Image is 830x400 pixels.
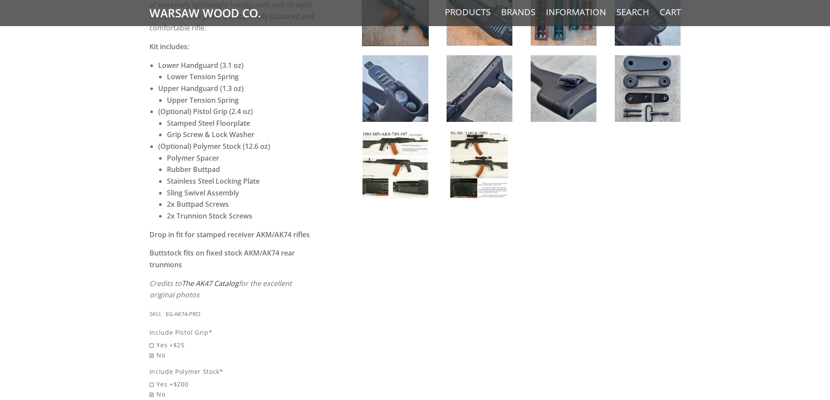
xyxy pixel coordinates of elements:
[149,279,292,300] em: Credits to for the excellent original photos
[447,55,512,122] img: East German AK-74 Prototype Furniture
[167,165,220,174] strong: Rubber Buttpad
[149,309,161,319] div: SKU:
[149,327,316,337] div: Include Pistol Grip
[167,95,239,105] strong: Upper Tension Spring
[167,176,260,186] strong: Stainless Steel Locking Plate
[149,389,316,399] span: No
[167,211,252,221] strong: 2x Trunnion Stock Screws
[617,7,649,18] a: Search
[149,42,189,51] strong: Kit includes:
[362,131,428,198] img: East German AK-74 Prototype Furniture
[167,130,254,139] strong: Grip Screw & Lock Washer
[445,7,491,18] a: Products
[166,309,200,319] div: EG-AK74-PRO
[362,55,428,122] img: East German AK-74 Prototype Furniture
[149,340,316,350] span: Yes +$25
[182,279,239,288] a: The AK47 Catalog
[501,7,535,18] a: Brands
[149,379,316,389] span: Yes +$200
[167,153,219,163] strong: Polymer Spacer
[546,7,606,18] a: Information
[158,107,253,116] strong: (Optional) Pistol Grip (2.4 oz)
[167,72,239,81] strong: Lower Tension Spring
[167,118,250,128] strong: Stamped Steel Floorplate
[149,248,295,269] strong: Buttstock fits on fixed stock AKM/AK74 rear trunnions
[158,141,270,151] strong: (Optional) Polymer Stock (12.6 oz)
[158,61,244,70] strong: Lower Handguard (3.1 oz)
[167,199,229,209] strong: 2x Buttpad Screws
[531,55,596,122] img: East German AK-74 Prototype Furniture
[149,350,316,360] span: No
[660,7,681,18] a: Cart
[158,84,244,93] strong: Upper Handguard (1.3 oz)
[149,366,316,376] div: Include Polymer Stock
[615,55,681,122] img: East German AK-74 Prototype Furniture
[167,188,239,198] strong: Sling Swivel Assembly
[447,131,512,198] img: East German AK-74 Prototype Furniture
[149,230,310,239] strong: Drop in fit for stamped receiver AKM/AK74 rifles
